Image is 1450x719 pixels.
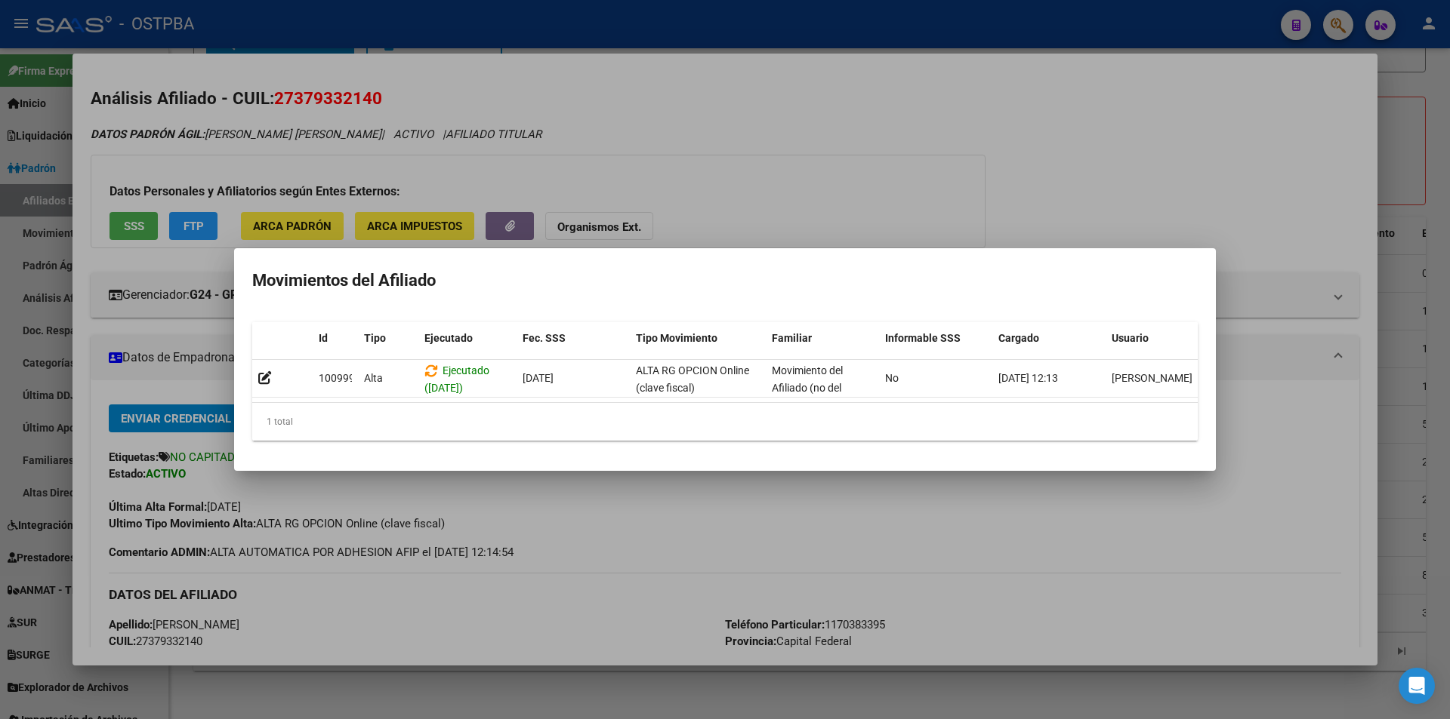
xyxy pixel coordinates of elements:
datatable-header-cell: Familiar [766,322,879,355]
datatable-header-cell: Cargado [992,322,1106,355]
span: Alta [364,372,383,384]
span: Usuario [1112,332,1149,344]
datatable-header-cell: Fec. SSS [517,322,630,355]
span: [DATE] 12:13 [998,372,1058,384]
datatable-header-cell: Usuario [1106,322,1219,355]
h2: Movimientos del Afiliado [252,266,1198,295]
span: Cargado [998,332,1039,344]
datatable-header-cell: Tipo [358,322,418,355]
span: 100999 [319,372,355,384]
span: ALTA RG OPCION Online (clave fiscal) [636,364,749,394]
span: Id [319,332,328,344]
span: Movimiento del Afiliado (no del grupo) [772,364,843,411]
span: [DATE] [523,372,554,384]
span: [PERSON_NAME] [1112,372,1192,384]
datatable-header-cell: Tipo Movimiento [630,322,766,355]
datatable-header-cell: Ejecutado [418,322,517,355]
span: Ejecutado ([DATE]) [424,364,489,394]
span: Fec. SSS [523,332,566,344]
datatable-header-cell: Informable SSS [879,322,992,355]
span: No [885,372,899,384]
span: Informable SSS [885,332,961,344]
datatable-header-cell: Id [313,322,358,355]
div: 1 total [252,403,1198,441]
span: Tipo Movimiento [636,332,717,344]
span: Familiar [772,332,812,344]
div: Open Intercom Messenger [1399,668,1435,704]
span: Tipo [364,332,386,344]
span: Ejecutado [424,332,473,344]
